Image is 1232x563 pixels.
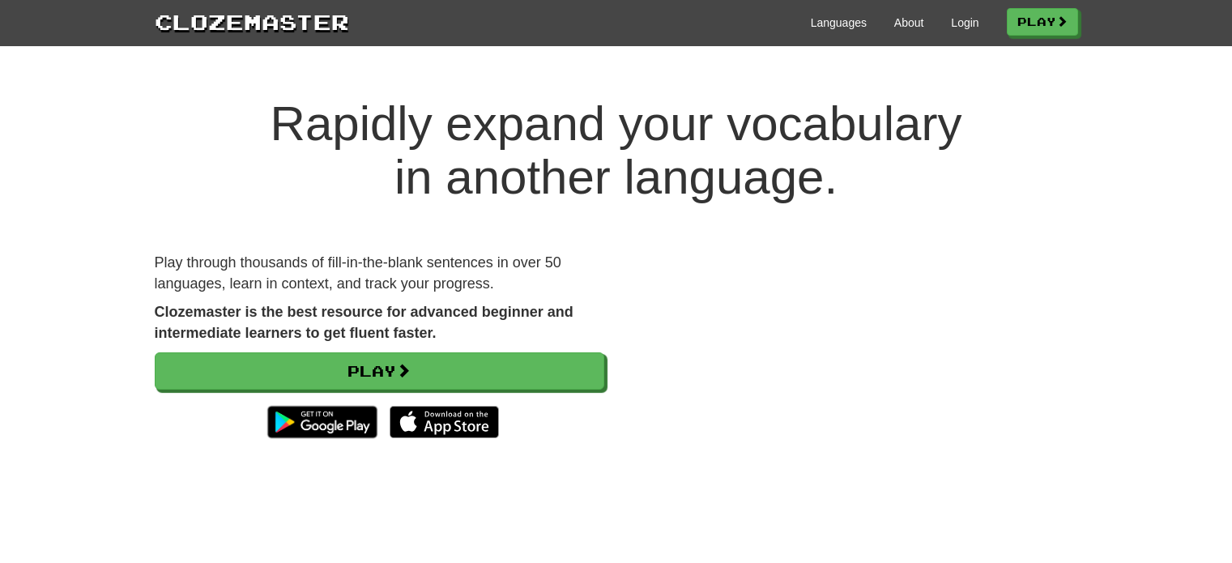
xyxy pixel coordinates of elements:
[1007,8,1078,36] a: Play
[155,352,604,390] a: Play
[390,406,499,438] img: Download_on_the_App_Store_Badge_US-UK_135x40-25178aeef6eb6b83b96f5f2d004eda3bffbb37122de64afbaef7...
[951,15,978,31] a: Login
[155,304,573,341] strong: Clozemaster is the best resource for advanced beginner and intermediate learners to get fluent fa...
[155,253,604,294] p: Play through thousands of fill-in-the-blank sentences in over 50 languages, learn in context, and...
[811,15,867,31] a: Languages
[259,398,385,446] img: Get it on Google Play
[155,6,349,36] a: Clozemaster
[894,15,924,31] a: About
